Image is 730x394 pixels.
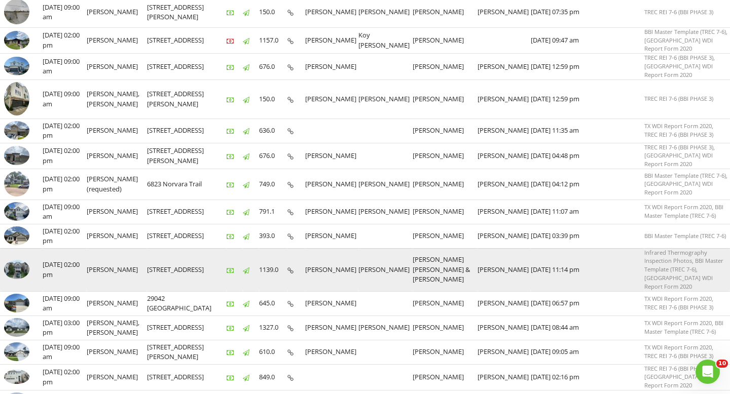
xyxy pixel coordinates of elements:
td: [DATE] 09:00 am [43,340,87,364]
span: TX WDI Report Form 2020, BBI Master Template (TREC 7-6) [644,319,723,335]
td: [PERSON_NAME] [87,119,147,143]
td: [DATE] 09:05 am [531,340,644,364]
td: [PERSON_NAME] [87,27,147,53]
td: [PERSON_NAME] [478,119,531,143]
img: 9314720%2Fcover_photos%2FjAdfL1JJqEXvlCP4CVXd%2Fsmall.jpg [4,171,29,196]
td: [DATE] 02:00 pm [43,119,87,143]
td: [PERSON_NAME] [305,200,358,224]
span: TREC REI 7-6 (BBI PHASE 3), [GEOGRAPHIC_DATA] WDI Report Form 2020 [644,54,715,78]
td: [DATE] 09:00 am [43,80,87,119]
td: [DATE] 12:59 pm [531,54,644,80]
td: [PERSON_NAME] [305,248,358,291]
td: 150.0 [259,80,287,119]
td: [PERSON_NAME] [87,340,147,364]
td: [STREET_ADDRESS][PERSON_NAME] [147,143,227,169]
td: [PERSON_NAME] [478,80,531,119]
td: [STREET_ADDRESS] [147,364,227,390]
td: [DATE] 11:07 am [531,200,644,224]
td: [DATE] 11:35 am [531,119,644,143]
td: 676.0 [259,54,287,80]
td: [DATE] 02:00 pm [43,143,87,169]
td: [PERSON_NAME] [358,248,413,291]
span: TREC REI 7-6 (BBI PHASE 3), [GEOGRAPHIC_DATA] WDI Report Form 2020 [644,143,715,168]
td: [DATE] 11:14 pm [531,248,644,291]
td: [DATE] 04:12 pm [531,169,644,200]
img: 9305428%2Fcover_photos%2FP6MgJKMlYPgzmZemTZx3%2Fsmall.jpg [4,294,29,312]
td: [DATE] 02:00 pm [43,27,87,53]
img: 9308971%2Fcover_photos%2FZqJohPveI0nP55yTXi3w%2Fsmall.jpg [4,202,29,221]
td: [PERSON_NAME] [478,248,531,291]
td: 393.0 [259,224,287,248]
td: [PERSON_NAME] [478,224,531,248]
td: [PERSON_NAME] [478,143,531,169]
td: [STREET_ADDRESS][PERSON_NAME] [147,80,227,119]
td: [PERSON_NAME] [87,200,147,224]
span: TREC REI 7-6 (BBI PHASE 3), [GEOGRAPHIC_DATA] WDI Report Form 2020 [644,365,715,389]
td: [PERSON_NAME] [358,169,413,200]
td: 849.0 [259,364,287,390]
td: [PERSON_NAME] [413,143,478,169]
td: [PERSON_NAME], [PERSON_NAME] [87,80,147,119]
td: [DATE] 09:00 am [43,291,87,316]
td: [PERSON_NAME] [413,27,478,53]
td: [PERSON_NAME] [305,169,358,200]
td: [DATE] 04:48 pm [531,143,644,169]
td: [STREET_ADDRESS][PERSON_NAME] [147,340,227,364]
span: BBI Master Template (TREC 7-6), [GEOGRAPHIC_DATA] WDI Report Form 2020 [644,172,727,196]
td: [PERSON_NAME] [87,248,147,291]
span: BBI Master Template (TREC 7-6) [644,232,726,240]
td: [DATE] 08:44 am [531,316,644,340]
td: [PERSON_NAME] [413,80,478,119]
span: TX WDI Report Form 2020, TREC REI 7-6 (BBI PHASE 3) [644,122,713,138]
td: [PERSON_NAME] [305,291,358,316]
td: [DATE] 12:59 pm [531,80,644,119]
img: 9324504%2Fcover_photos%2FyKF5HQA18N08Flctn7X6%2Fsmall.jpg [4,146,29,165]
td: [PERSON_NAME] [305,143,358,169]
td: [STREET_ADDRESS] [147,316,227,340]
td: [PERSON_NAME] [87,54,147,80]
td: 6823 Norvara Trail [147,169,227,200]
td: [PERSON_NAME] [413,316,478,340]
img: 9314315%2Fcover_photos%2Fl45drVVzgvOqrWlfPCkb%2Fsmall.jpg [4,226,29,245]
td: [PERSON_NAME] [413,364,478,390]
td: [PERSON_NAME] [305,340,358,364]
td: 1327.0 [259,316,287,340]
td: [STREET_ADDRESS] [147,200,227,224]
td: [PERSON_NAME] [413,200,478,224]
td: 645.0 [259,291,287,316]
img: 9357048%2Fcover_photos%2F629EAerzUtQZvSk5uWqV%2Fsmall.jpg [4,31,29,50]
td: [STREET_ADDRESS] [147,248,227,291]
td: [PERSON_NAME] [87,143,147,169]
td: [DATE] 03:39 pm [531,224,644,248]
iframe: Intercom live chat [696,360,720,384]
td: 29042 [GEOGRAPHIC_DATA] [147,291,227,316]
td: [DATE] 09:00 am [43,54,87,80]
td: [PERSON_NAME] [413,169,478,200]
td: [PERSON_NAME] [478,340,531,364]
td: [STREET_ADDRESS] [147,224,227,248]
td: [PERSON_NAME] (requested) [87,169,147,200]
td: [PERSON_NAME] [478,316,531,340]
td: [PERSON_NAME] [87,364,147,390]
img: 9345454%2Freports%2Faf0f93d3-239a-43a3-bbc1-da1b474f53a3%2Fcover_photos%2FeRLgDkxFoVXrjoJjsr2O%2F... [4,121,29,140]
span: Infrared Thermography Inspection Photos, BBI Master Template (TREC 7-6), [GEOGRAPHIC_DATA] WDI Re... [644,249,723,290]
td: 749.0 [259,169,287,200]
td: [PERSON_NAME] [413,224,478,248]
td: [PERSON_NAME] [305,80,358,119]
td: [PERSON_NAME] [358,80,413,119]
td: [PERSON_NAME] [87,291,147,316]
td: [DATE] 09:00 am [43,200,87,224]
td: 1139.0 [259,248,287,291]
td: 636.0 [259,119,287,143]
td: 676.0 [259,143,287,169]
td: [PERSON_NAME] [305,54,358,80]
td: Koy [PERSON_NAME] [358,27,413,53]
span: TX WDI Report Form 2020, BBI Master Template (TREC 7-6) [644,203,723,219]
td: [DATE] 02:00 pm [43,169,87,200]
td: [PERSON_NAME] [305,316,358,340]
td: [STREET_ADDRESS] [147,119,227,143]
td: [PERSON_NAME] [305,224,358,248]
td: [DATE] 02:16 pm [531,364,644,390]
img: 9329518%2Fcover_photos%2FXLvN9SKrnMglJFfJyxPQ%2Fsmall.jpg [4,57,29,75]
span: TX WDI Report Form 2020, TREC REI 7-6 (BBI PHASE 3) [644,295,713,311]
